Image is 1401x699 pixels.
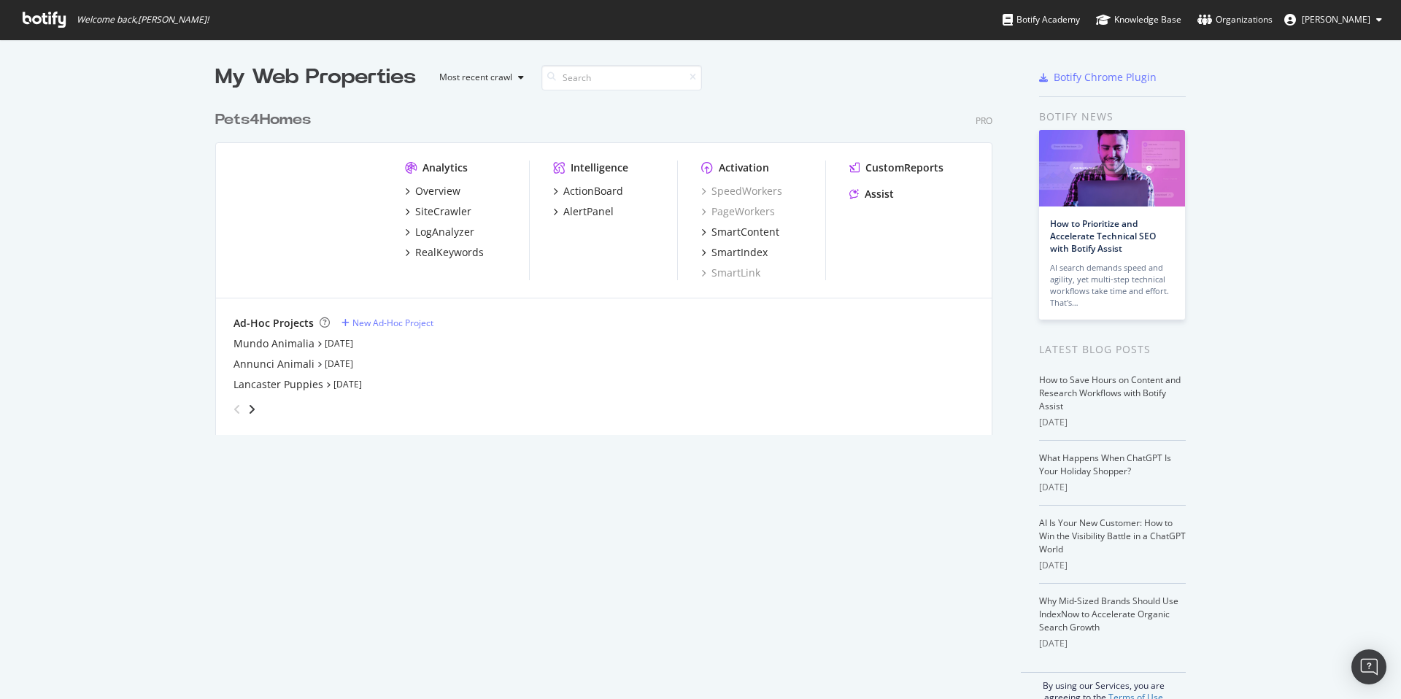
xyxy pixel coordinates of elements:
[77,14,209,26] span: Welcome back, [PERSON_NAME] !
[1050,217,1156,255] a: How to Prioritize and Accelerate Technical SEO with Botify Assist
[1302,13,1370,26] span: Norbert Hires
[439,73,512,82] div: Most recent crawl
[1273,8,1394,31] button: [PERSON_NAME]
[428,66,530,89] button: Most recent crawl
[701,184,782,198] a: SpeedWorkers
[563,204,614,219] div: AlertPanel
[233,377,323,392] a: Lancaster Puppies
[865,187,894,201] div: Assist
[352,317,433,329] div: New Ad-Hoc Project
[1039,70,1157,85] a: Botify Chrome Plugin
[1039,452,1171,477] a: What Happens When ChatGPT Is Your Holiday Shopper?
[1096,12,1181,27] div: Knowledge Base
[849,161,943,175] a: CustomReports
[233,336,314,351] a: Mundo Animalia
[415,184,460,198] div: Overview
[711,245,768,260] div: SmartIndex
[341,317,433,329] a: New Ad-Hoc Project
[1039,374,1181,412] a: How to Save Hours on Content and Research Workflows with Botify Assist
[415,204,471,219] div: SiteCrawler
[541,65,702,90] input: Search
[1039,130,1185,206] img: How to Prioritize and Accelerate Technical SEO with Botify Assist
[701,225,779,239] a: SmartContent
[563,184,623,198] div: ActionBoard
[1039,595,1178,633] a: Why Mid-Sized Brands Should Use IndexNow to Accelerate Organic Search Growth
[405,184,460,198] a: Overview
[215,109,311,131] div: Pets4Homes
[553,184,623,198] a: ActionBoard
[215,92,1004,435] div: grid
[1039,109,1186,125] div: Botify news
[233,357,314,371] a: Annunci Animali
[553,204,614,219] a: AlertPanel
[571,161,628,175] div: Intelligence
[325,337,353,349] a: [DATE]
[415,225,474,239] div: LogAnalyzer
[405,204,471,219] a: SiteCrawler
[1039,517,1186,555] a: AI Is Your New Customer: How to Win the Visibility Battle in a ChatGPT World
[325,358,353,370] a: [DATE]
[233,161,382,279] img: www.pets4homes.co.uk
[701,204,775,219] a: PageWorkers
[247,402,257,417] div: angle-right
[1003,12,1080,27] div: Botify Academy
[1039,559,1186,572] div: [DATE]
[215,109,317,131] a: Pets4Homes
[1197,12,1273,27] div: Organizations
[976,115,992,127] div: Pro
[1039,481,1186,494] div: [DATE]
[422,161,468,175] div: Analytics
[405,245,484,260] a: RealKeywords
[1039,416,1186,429] div: [DATE]
[1054,70,1157,85] div: Botify Chrome Plugin
[228,398,247,421] div: angle-left
[1039,637,1186,650] div: [DATE]
[1039,341,1186,358] div: Latest Blog Posts
[233,316,314,331] div: Ad-Hoc Projects
[1050,262,1174,309] div: AI search demands speed and agility, yet multi-step technical workflows take time and effort. Tha...
[333,378,362,390] a: [DATE]
[849,187,894,201] a: Assist
[719,161,769,175] div: Activation
[405,225,474,239] a: LogAnalyzer
[415,245,484,260] div: RealKeywords
[701,266,760,280] a: SmartLink
[1351,649,1386,684] div: Open Intercom Messenger
[865,161,943,175] div: CustomReports
[711,225,779,239] div: SmartContent
[701,245,768,260] a: SmartIndex
[215,63,416,92] div: My Web Properties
